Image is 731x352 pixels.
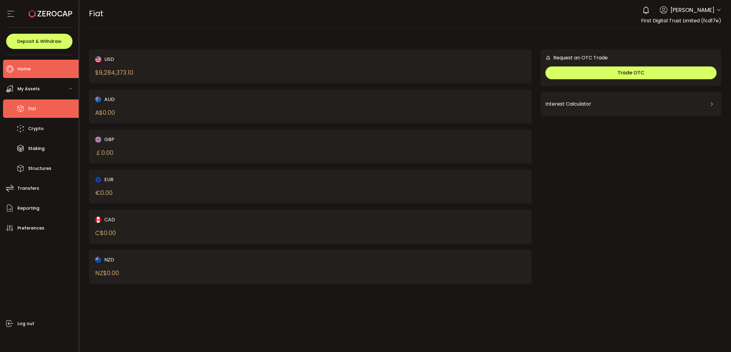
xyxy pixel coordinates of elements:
span: My Assets [17,84,40,93]
span: Log out [17,319,34,328]
img: usd_portfolio.svg [95,56,101,62]
span: Fiat [89,8,103,19]
div: NZ$ 0.00 [95,268,119,278]
div: C$ 0.00 [95,228,116,238]
span: First Digital Trust Limited (fcd17e) [641,17,721,24]
span: Home [17,65,31,73]
span: Transfers [17,184,39,193]
div: GBP [95,136,289,143]
span: Reporting [17,204,39,213]
div: A$ 0.00 [95,108,115,117]
div: Request an OTC Trade [541,54,608,62]
img: aud_portfolio.svg [95,96,101,103]
button: Deposit & Withdraw [6,34,72,49]
span: Structures [28,164,51,173]
div: CAD [95,216,289,223]
div: € 0.00 [95,188,113,197]
div: EUR [95,176,289,183]
div: AUD [95,95,289,103]
div: ￡ 0.00 [95,148,113,157]
span: Staking [28,144,45,153]
div: $ 9,284,373.10 [95,68,133,77]
div: USD [95,55,289,63]
span: Deposit & Withdraw [17,39,61,43]
span: Crypto [28,124,44,133]
button: Trade OTC [545,66,717,79]
div: Interest Calculator [545,97,717,111]
img: cad_portfolio.svg [95,217,101,223]
span: Trade OTC [618,69,644,76]
iframe: Chat Widget [700,323,731,352]
span: Fiat [28,104,36,113]
img: gbp_portfolio.svg [95,137,101,143]
img: nzd_portfolio.svg [95,257,101,263]
span: [PERSON_NAME] [670,6,714,14]
span: Preferences [17,224,44,233]
div: NZD [95,256,289,264]
img: 6nGpN7MZ9FLuBP83NiajKbTRY4UzlzQtBKtCrLLspmCkSvCZHBKvY3NxgQaT5JnOQREvtQ257bXeeSTueZfAPizblJ+Fe8JwA... [545,55,551,61]
img: eur_portfolio.svg [95,177,101,183]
